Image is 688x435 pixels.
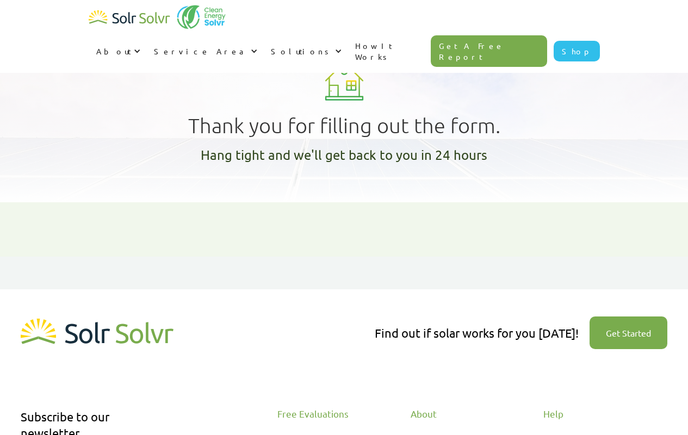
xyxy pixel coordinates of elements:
a: How It Works [348,29,431,73]
div: About [96,46,131,57]
div: Find out if solar works for you [DATE]! [375,325,579,341]
div: Solutions [263,35,348,67]
h1: Thank you for filling out the form. [188,114,500,138]
h1: Hang tight and we'll get back to you in 24 hours [85,146,603,164]
div: Free Evaluations [277,408,380,419]
a: Get A Free Report [431,35,547,67]
div: Service Area [154,46,248,57]
a: Get Started [590,316,667,349]
div: Service Area [146,35,263,67]
div: Help [543,408,646,419]
div: About [89,35,146,67]
a: Shop [554,41,600,61]
div: About [411,408,513,419]
div: Solutions [271,46,332,57]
